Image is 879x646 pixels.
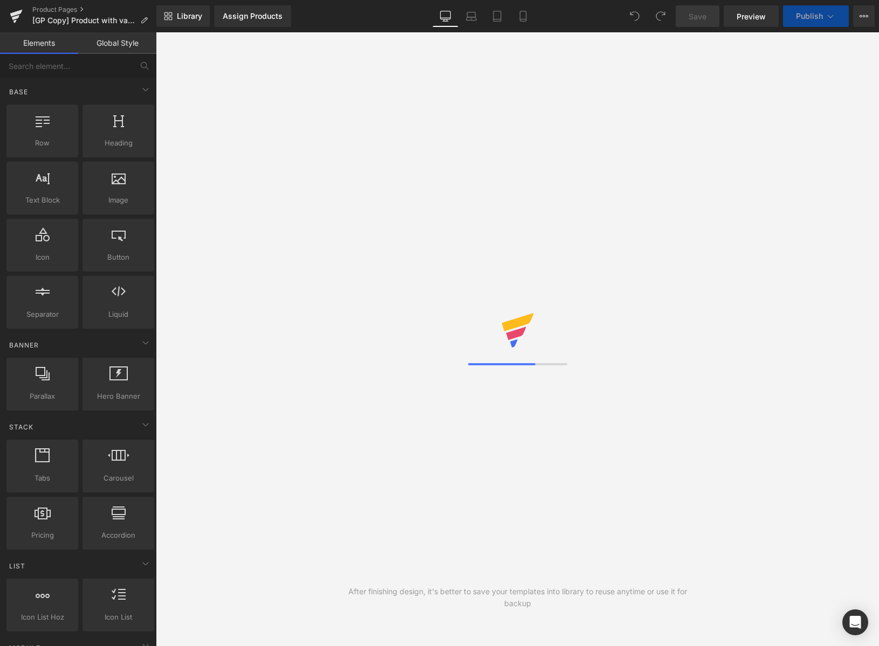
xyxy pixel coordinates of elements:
div: Open Intercom Messenger [842,609,868,635]
a: Global Style [78,32,156,54]
span: Carousel [86,473,151,484]
div: After finishing design, it's better to save your templates into library to reuse anytime or use i... [337,586,698,609]
a: Desktop [432,5,458,27]
span: Text Block [10,195,75,206]
button: Undo [624,5,645,27]
a: Product Pages [32,5,156,14]
span: Banner [8,340,40,350]
button: Publish [783,5,849,27]
span: Stack [8,422,35,432]
span: Image [86,195,151,206]
span: Pricing [10,530,75,541]
div: Assign Products [223,12,283,20]
span: Liquid [86,309,151,320]
span: Icon [10,252,75,263]
span: Preview [737,11,766,22]
a: Preview [724,5,779,27]
span: Accordion [86,530,151,541]
span: Hero Banner [86,391,151,402]
span: Save [689,11,706,22]
span: Icon List [86,612,151,623]
button: Redo [650,5,671,27]
span: Base [8,87,29,97]
span: Library [177,11,202,21]
span: Separator [10,309,75,320]
a: Laptop [458,5,484,27]
span: List [8,561,26,571]
span: Row [10,137,75,149]
span: [GP Copy] Product with variants [32,16,136,25]
span: Publish [796,12,823,20]
span: Button [86,252,151,263]
a: Mobile [510,5,536,27]
span: Tabs [10,473,75,484]
span: Parallax [10,391,75,402]
span: Icon List Hoz [10,612,75,623]
button: More [853,5,875,27]
a: Tablet [484,5,510,27]
a: New Library [156,5,210,27]
span: Heading [86,137,151,149]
